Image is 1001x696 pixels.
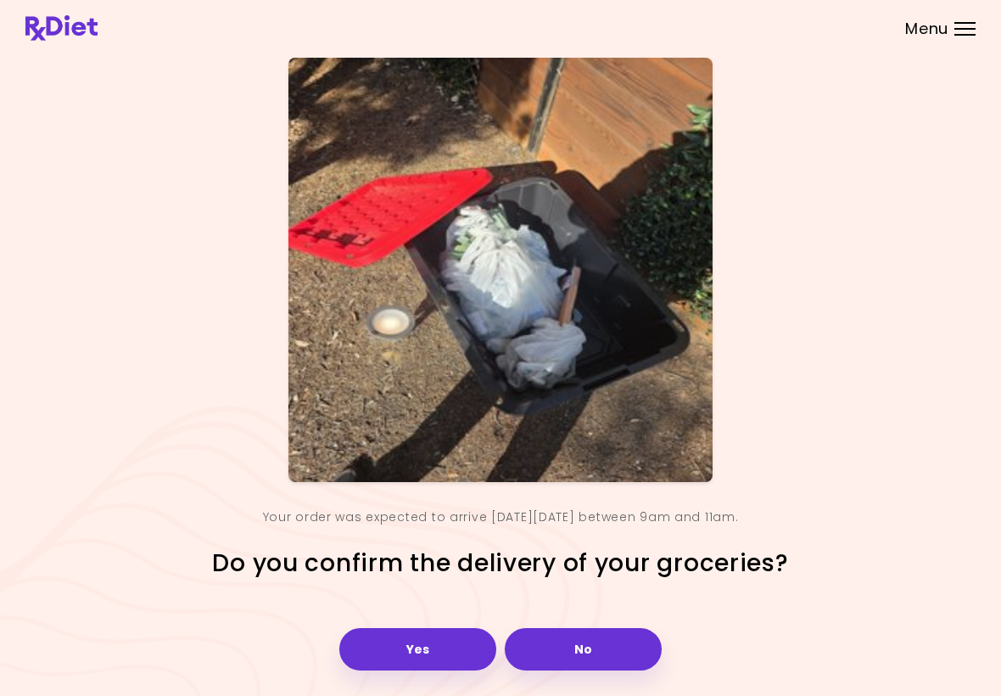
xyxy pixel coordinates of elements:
button: Yes [339,628,496,671]
span: Menu [905,21,948,36]
button: No [505,628,662,671]
img: RxDiet [25,15,98,41]
h2: Do you confirm the delivery of your groceries? [212,548,788,579]
div: Your order was expected to arrive [DATE][DATE] between 9am and 11am. [263,504,739,531]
